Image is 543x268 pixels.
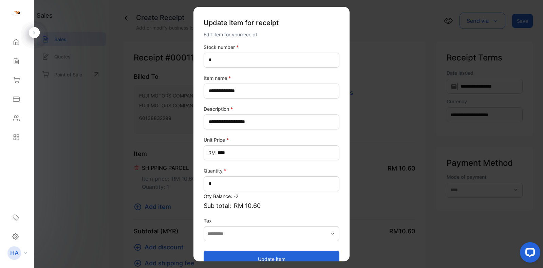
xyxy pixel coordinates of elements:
label: Item name [204,74,339,82]
label: Description [204,105,339,112]
button: Update item [204,251,339,267]
label: Quantity [204,167,339,174]
img: logo [12,9,22,19]
label: Tax [204,217,339,224]
p: Sub total: [204,201,339,210]
span: RM 10.60 [234,201,261,210]
p: Qty Balance: -2 [204,193,339,200]
label: Unit Price [204,136,339,143]
span: RM [208,149,216,156]
span: Edit item for your receipt [204,32,257,37]
iframe: LiveChat chat widget [514,239,543,268]
p: Update Item for receipt [204,15,339,31]
p: HA [10,249,19,257]
label: Stock number [204,43,339,51]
